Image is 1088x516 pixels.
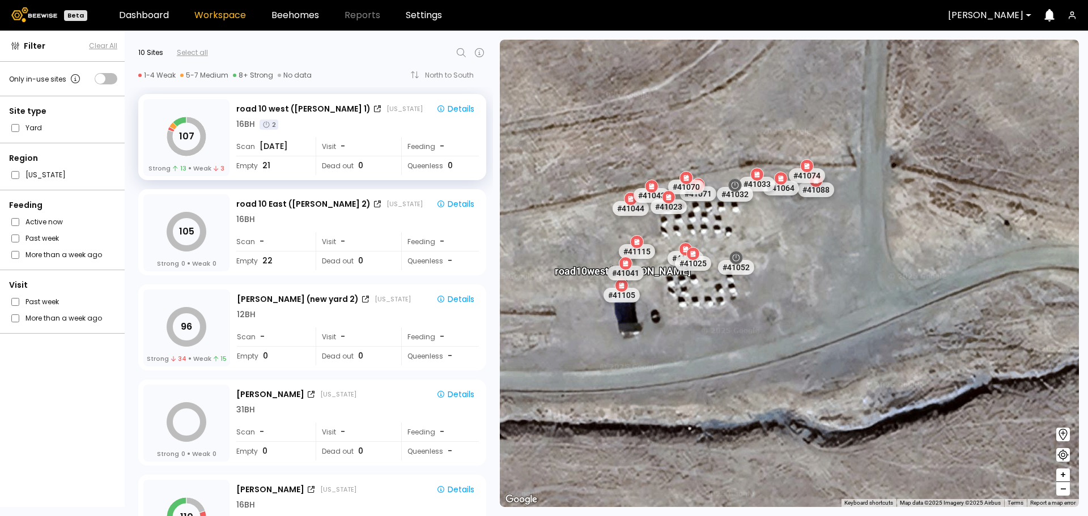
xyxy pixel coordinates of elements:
div: No data [278,71,312,80]
div: Empty [237,347,308,365]
button: Details [432,482,479,497]
div: [US_STATE] [320,485,356,494]
span: 0 [262,445,267,457]
div: # 41115 [619,244,655,258]
span: - [341,140,345,152]
div: Details [436,104,474,114]
span: Reports [345,11,380,20]
span: [DATE] [260,140,288,152]
div: Feeding [401,423,479,441]
div: Select all [177,48,208,58]
div: # 41044 [613,201,649,215]
div: Beta [64,10,87,21]
label: More than a week ago [25,249,102,261]
div: - [440,331,445,343]
div: 16 BH [236,118,255,130]
div: # 41071 [680,186,716,201]
div: 2 [260,120,278,130]
tspan: 96 [181,320,192,333]
span: Filter [24,40,45,52]
span: 0 [263,350,268,362]
div: Visit [316,137,393,156]
div: Empty [236,251,308,270]
span: 0 [448,160,453,172]
div: - [440,236,445,248]
span: 0 [358,350,363,362]
span: - [260,236,264,248]
span: - [341,331,345,343]
div: Dead out [316,156,393,175]
div: Scan [236,137,308,156]
span: - [341,426,345,438]
div: # 41088 [798,182,834,197]
a: Dashboard [119,11,169,20]
div: Details [436,199,474,209]
div: [PERSON_NAME] [236,389,304,400]
div: - [440,140,445,152]
div: # 41023 [651,199,687,214]
div: Details [436,389,474,399]
div: Region [9,152,117,164]
div: Details [436,294,474,304]
span: 21 [262,160,270,172]
div: Queenless [401,156,479,175]
div: road 10 west ([PERSON_NAME] 1) [555,253,691,288]
div: Scan [236,423,308,441]
div: road 10 East ([PERSON_NAME] 2) [236,198,371,210]
button: Details [432,101,479,116]
span: 22 [262,255,273,267]
div: # 41074 [789,168,825,182]
div: - [440,426,445,438]
div: Feeding [401,137,479,156]
div: # 41033 [739,176,775,191]
label: Yard [25,122,42,134]
div: [US_STATE] [320,390,356,399]
div: # 41064 [763,181,799,195]
div: Only in-use sites [9,72,82,86]
label: Past week [25,232,59,244]
button: Details [432,197,479,211]
div: Queenless [401,442,479,460]
span: 3 [214,164,224,173]
span: - [260,331,265,343]
label: [US_STATE] [25,169,66,181]
div: 10 Sites [138,48,163,58]
div: # 41070 [668,180,704,194]
div: Visit [316,232,393,251]
button: Clear All [89,41,117,51]
label: Active now [25,216,63,228]
span: 0 [212,259,216,268]
span: - [341,236,345,248]
div: Strong Weak [148,164,224,173]
div: Visit [316,327,393,346]
button: – [1056,482,1070,496]
div: # 41032 [717,187,753,202]
div: [PERSON_NAME] [236,484,304,496]
div: Dead out [316,251,393,270]
span: 0 [358,445,363,457]
span: - [448,445,452,457]
div: # 41043 [634,188,670,203]
div: 16 BH [236,499,255,511]
div: # 41041 [607,265,644,280]
div: Strong Weak [157,449,216,458]
div: # 41052 [718,259,754,274]
div: Empty [236,442,308,460]
div: # 41105 [603,287,640,302]
span: 34 [171,354,186,363]
button: Details [432,292,479,306]
span: + [1060,468,1066,482]
label: Past week [25,296,59,308]
div: Site type [9,105,117,117]
img: Google [503,492,540,507]
span: 15 [214,354,227,363]
div: North to South [425,72,482,79]
div: Strong Weak [157,259,216,268]
div: [PERSON_NAME] (new yard 2) [237,293,359,305]
div: Dead out [316,347,393,365]
div: Queenless [401,347,479,365]
a: Workspace [194,11,246,20]
a: Beehomes [271,11,319,20]
span: Map data ©2025 Imagery ©2025 Airbus [900,500,1001,506]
